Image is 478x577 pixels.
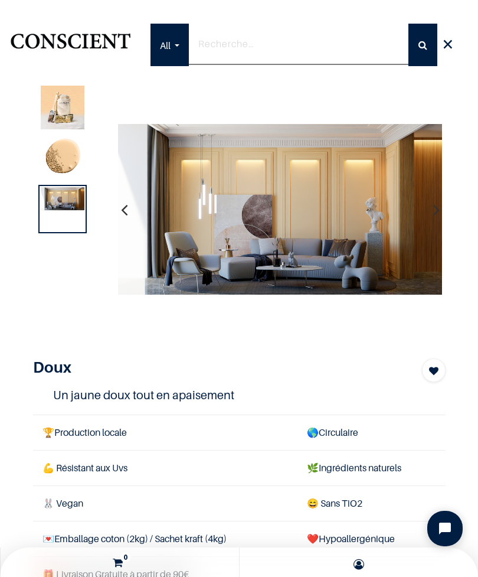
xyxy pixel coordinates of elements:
[9,29,132,60] a: Logo of Conscient
[297,485,445,521] td: ans TiO2
[120,552,130,562] sup: 0
[297,521,445,557] td: ❤️Hypoallergénique
[160,25,171,66] span: All
[417,501,473,556] iframe: Tidio Chat
[150,24,189,66] a: All
[53,386,424,404] h4: Un jaune doux tout en apaisement
[42,533,54,545] span: 💌
[33,521,298,557] td: Emballage coton (2kg) / Sachet kraft (4kg)
[408,24,437,66] button: Rechercher
[9,29,132,60] img: Conscient
[307,497,326,509] span: 😄 S
[41,136,84,180] img: Product image
[42,462,127,474] span: 💪 Résistant aux Uvs
[297,415,445,450] td: Circulaire
[41,86,84,129] img: Product image
[307,426,319,438] span: 🌎
[42,426,54,438] span: 🏆
[41,187,84,210] img: Product image
[42,497,83,509] span: 🐰 Vegan
[4,547,236,577] a: 0
[33,358,384,377] h1: Doux
[422,358,446,382] button: Add to wishlist
[117,124,443,295] img: Product image
[429,364,438,378] span: Add to wishlist
[307,462,319,474] span: 🌿
[297,450,445,485] td: Ingrédients naturels
[33,415,298,450] td: Production locale
[189,24,409,65] input: Recherche…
